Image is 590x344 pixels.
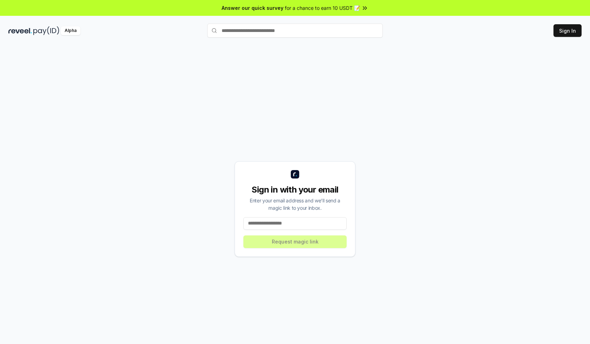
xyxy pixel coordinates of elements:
[222,4,283,12] span: Answer our quick survey
[61,26,80,35] div: Alpha
[8,26,32,35] img: reveel_dark
[33,26,59,35] img: pay_id
[243,184,347,195] div: Sign in with your email
[553,24,582,37] button: Sign In
[291,170,299,179] img: logo_small
[243,197,347,212] div: Enter your email address and we’ll send a magic link to your inbox.
[285,4,360,12] span: for a chance to earn 10 USDT 📝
